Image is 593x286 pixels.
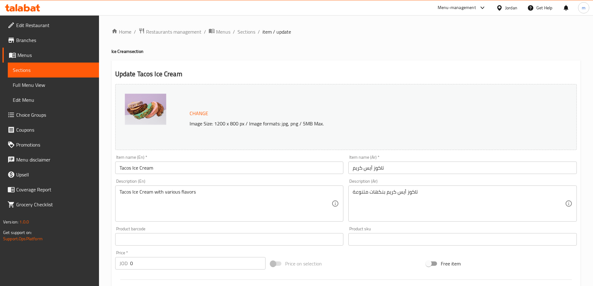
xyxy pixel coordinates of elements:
[2,107,99,122] a: Choice Groups
[16,21,94,29] span: Edit Restaurant
[146,28,201,35] span: Restaurants management
[115,162,344,174] input: Enter name En
[2,167,99,182] a: Upsell
[115,233,344,246] input: Please enter product barcode
[111,48,581,54] h4: Ice Cream section
[16,186,94,193] span: Coverage Report
[115,69,577,79] h2: Update Tacos Ice Cream
[16,141,94,148] span: Promotions
[2,152,99,167] a: Menu disclaimer
[582,4,586,11] span: m
[134,28,136,35] li: /
[16,111,94,119] span: Choice Groups
[3,218,18,226] span: Version:
[262,28,291,35] span: item / update
[2,18,99,33] a: Edit Restaurant
[8,63,99,77] a: Sections
[13,81,94,89] span: Full Menu View
[13,66,94,74] span: Sections
[16,126,94,134] span: Coupons
[17,51,94,59] span: Menus
[3,228,32,237] span: Get support on:
[16,171,94,178] span: Upsell
[348,162,577,174] input: Enter name Ar
[130,257,266,270] input: Please enter price
[111,28,581,36] nav: breadcrumb
[16,156,94,163] span: Menu disclaimer
[187,107,211,120] button: Change
[3,235,43,243] a: Support.OpsPlatform
[2,197,99,212] a: Grocery Checklist
[204,28,206,35] li: /
[285,260,322,267] span: Price on selection
[187,120,519,127] p: Image Size: 1200 x 800 px / Image formats: jpg, png / 5MB Max.
[505,4,517,11] div: Jordan
[238,28,255,35] a: Sections
[139,28,201,36] a: Restaurants management
[8,92,99,107] a: Edit Menu
[120,189,332,218] textarea: Tacos Ice Cream with various flavors
[2,137,99,152] a: Promotions
[19,218,29,226] span: 1.0.0
[209,28,230,36] a: Menus
[2,122,99,137] a: Coupons
[2,48,99,63] a: Menus
[8,77,99,92] a: Full Menu View
[2,33,99,48] a: Branches
[120,260,128,267] p: JOD
[438,4,476,12] div: Menu-management
[353,189,565,218] textarea: تاكوز أيس كريم بنكهات متنوعة
[125,94,166,125] img: mmw_638937284737266273
[441,260,461,267] span: Free item
[258,28,260,35] li: /
[190,109,208,118] span: Change
[233,28,235,35] li: /
[16,201,94,208] span: Grocery Checklist
[111,28,131,35] a: Home
[2,182,99,197] a: Coverage Report
[348,233,577,246] input: Please enter product sku
[216,28,230,35] span: Menus
[16,36,94,44] span: Branches
[13,96,94,104] span: Edit Menu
